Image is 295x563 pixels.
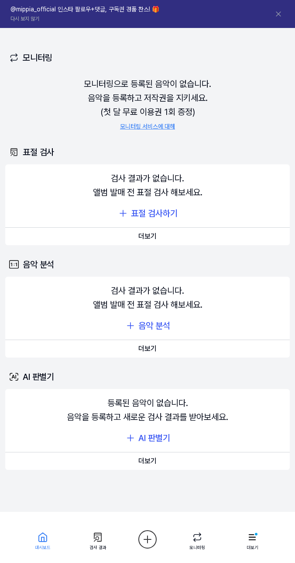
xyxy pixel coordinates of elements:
[182,527,213,553] a: 모니터링
[247,544,258,551] div: 더보기
[138,431,170,445] div: AI 판별기
[89,544,106,551] div: 검사 결과
[67,396,228,424] div: 등록된 음악이 없습니다. 음악을 등록하고 새로운 검사 결과를 받아보세요.
[138,319,170,333] div: 음악 분석
[5,452,290,470] button: 더보기
[5,232,290,240] a: 더보기
[27,527,58,553] a: 대시보드
[10,5,159,14] h1: @mippia_official 인스타 팔로우+댓글, 구독권 경품 찬스! 🎁
[5,365,290,389] div: AI 판별기
[237,527,268,553] a: 더보기
[93,284,202,312] div: 검사 결과가 없습니다. 앨범 발매 전 표절 검사 해보세요.
[125,319,170,333] button: 음악 분석
[35,544,51,551] div: 대시보드
[131,206,178,220] div: 표절 검사하기
[5,344,290,353] a: 더보기
[5,340,290,358] button: 더보기
[5,228,290,245] button: 더보기
[93,171,202,199] div: 검사 결과가 없습니다. 앨범 발매 전 표절 검사 해보세요.
[5,457,290,465] a: 더보기
[5,45,290,70] div: 모니터링
[82,527,113,553] a: 검사 결과
[10,15,39,23] button: 다시 보지 않기
[125,431,170,445] button: AI 판별기
[5,252,290,277] div: 음악 분석
[5,140,290,164] div: 표절 검사
[189,544,205,551] div: 모니터링
[118,206,178,220] button: 표절 검사하기
[120,122,175,131] a: 모니터링 서비스에 대해
[5,77,290,131] div: 모니터링으로 등록된 음악이 없습니다. 음악을 등록하고 저작권을 지키세요. (첫 달 무료 이용권 1회 증정)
